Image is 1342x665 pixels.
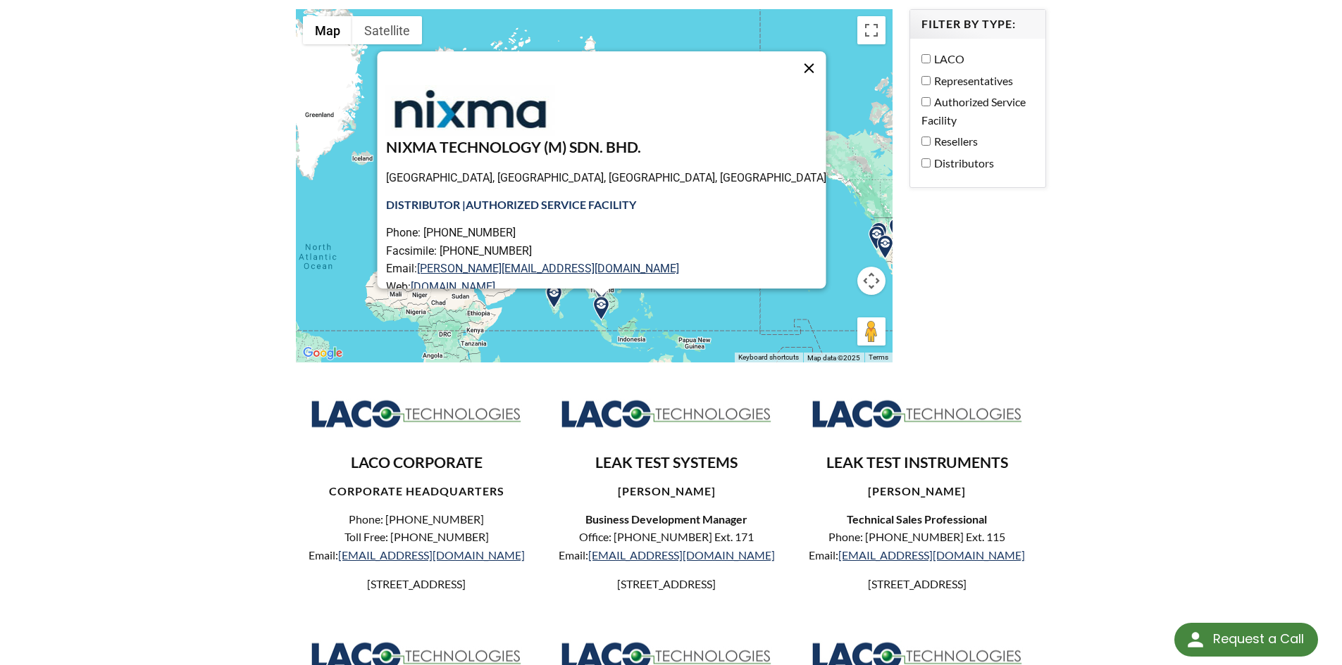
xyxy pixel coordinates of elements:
img: Logo_LACO-TECH_hi-res.jpg [311,398,522,429]
p: Phone: [PHONE_NUMBER] Toll Free: [PHONE_NUMBER] Email: [307,510,526,564]
input: Distributors [921,158,931,167]
h4: Filter by Type: [921,17,1034,32]
a: Terms [869,353,888,361]
img: Logo_LACO-TECH_hi-res.jpg [812,398,1023,429]
input: Representatives [921,76,931,85]
label: Representatives [921,72,1027,90]
span: Map data ©2025 [807,354,860,362]
label: Authorized Service Facility [921,93,1027,129]
p: [GEOGRAPHIC_DATA], [GEOGRAPHIC_DATA], [GEOGRAPHIC_DATA], [GEOGRAPHIC_DATA] [385,169,826,187]
div: Request a Call [1213,623,1304,655]
strong: CORPORATE HEADQUARTERS [329,484,504,498]
a: [PERSON_NAME][EMAIL_ADDRESS][DOMAIN_NAME] [416,262,678,275]
label: Resellers [921,132,1027,151]
label: Distributors [921,154,1027,172]
strong: DISTRIBUTOR | [385,198,635,211]
strong: AUTHORIZED SERVICE FACILITY [465,198,635,211]
a: [EMAIL_ADDRESS][DOMAIN_NAME] [838,548,1025,562]
p: [STREET_ADDRESS] [557,575,776,593]
a: [EMAIL_ADDRESS][DOMAIN_NAME] [588,548,775,562]
p: Phone: [PHONE_NUMBER] Ext. 115 Email: [807,528,1026,564]
p: [STREET_ADDRESS] [307,575,526,593]
input: Authorized Service Facility [921,97,931,106]
label: LACO [921,50,1027,68]
input: LACO [921,54,931,63]
h3: LEAK TEST INSTRUMENTS [807,453,1026,473]
h3: NIXMA TECHNOLOGY (M) SDN. BHD. [385,138,826,158]
strong: [PERSON_NAME] [868,484,966,498]
button: Show street map [303,16,352,44]
p: [STREET_ADDRESS] [807,575,1026,593]
button: Toggle fullscreen view [857,16,886,44]
button: Show satellite imagery [352,16,422,44]
button: Keyboard shortcuts [738,353,799,362]
img: Nixma_240x72.jpg [385,85,554,136]
div: Request a Call [1174,623,1318,657]
a: [DOMAIN_NAME] [410,280,495,293]
button: Close [792,51,826,85]
strong: Business Development Manager [585,512,747,526]
img: round button [1184,628,1207,651]
img: Google [299,344,346,362]
a: Open this area in Google Maps (opens a new window) [299,344,346,362]
button: Drag Pegman onto the map to open Street View [857,317,886,346]
input: Resellers [921,137,931,146]
h3: LACO CORPORATE [307,453,526,473]
strong: [PERSON_NAME] [618,484,716,498]
p: Phone: [PHONE_NUMBER] Facsimile: [PHONE_NUMBER] Email: Web: [385,224,826,296]
a: [EMAIL_ADDRESS][DOMAIN_NAME] [338,548,525,562]
button: Map camera controls [857,267,886,295]
h3: LEAK TEST SYSTEMS [557,453,776,473]
img: Logo_LACO-TECH_hi-res.jpg [561,398,772,429]
p: Office: [PHONE_NUMBER] Ext. 171 Email: [557,528,776,564]
strong: Technical Sales Professional [847,512,987,526]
